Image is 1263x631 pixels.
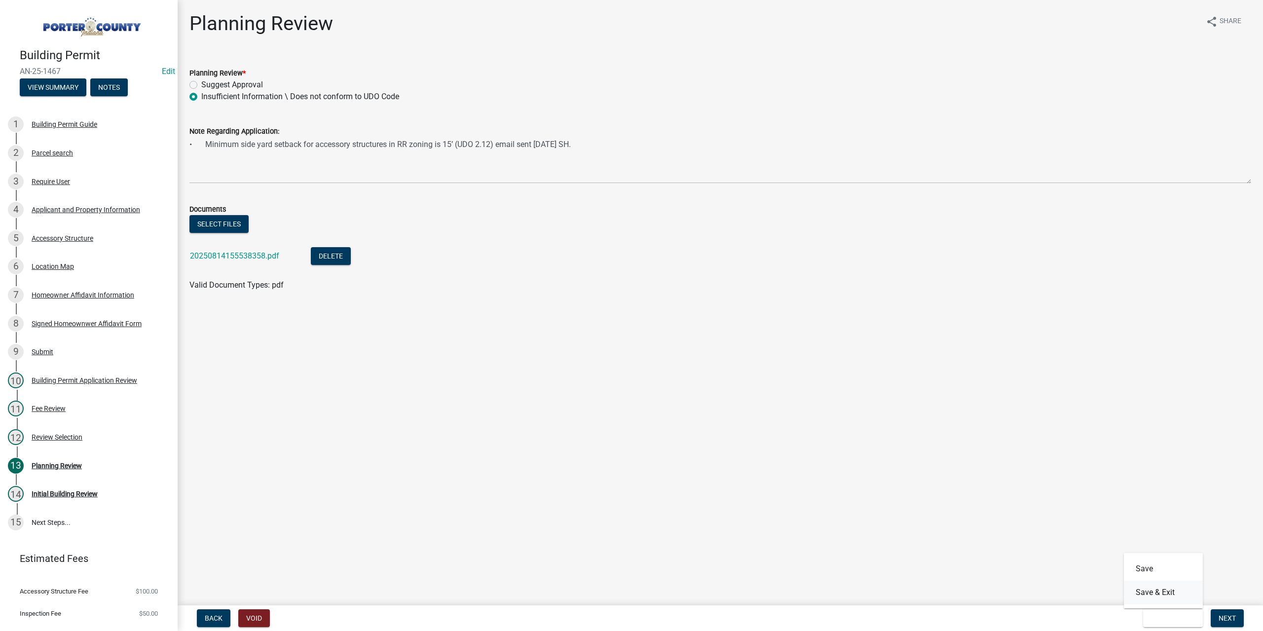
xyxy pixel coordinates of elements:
[8,401,24,416] div: 11
[32,405,66,412] div: Fee Review
[20,588,88,594] span: Accessory Structure Fee
[8,549,162,568] a: Estimated Fees
[205,614,223,622] span: Back
[190,251,279,260] a: 20250814155538358.pdf
[189,128,279,135] label: Note Regarding Application:
[32,235,93,242] div: Accessory Structure
[20,610,61,617] span: Inspection Fee
[32,490,98,497] div: Initial Building Review
[32,434,82,441] div: Review Selection
[32,178,70,185] div: Require User
[8,429,24,445] div: 12
[8,316,24,332] div: 8
[189,215,249,233] button: Select files
[1124,553,1203,608] div: Save & Exit
[20,10,162,38] img: Porter County, Indiana
[32,292,134,298] div: Homeowner Affidavit Information
[1151,614,1189,622] span: Save & Exit
[1219,614,1236,622] span: Next
[1198,12,1249,31] button: shareShare
[90,84,128,92] wm-modal-confirm: Notes
[8,372,24,388] div: 10
[32,206,140,213] div: Applicant and Property Information
[8,202,24,218] div: 4
[20,48,170,63] h4: Building Permit
[8,259,24,274] div: 6
[8,145,24,161] div: 2
[136,588,158,594] span: $100.00
[32,377,137,384] div: Building Permit Application Review
[32,263,74,270] div: Location Map
[8,344,24,360] div: 9
[1206,16,1218,28] i: share
[8,287,24,303] div: 7
[1220,16,1241,28] span: Share
[8,230,24,246] div: 5
[32,348,53,355] div: Submit
[189,12,333,36] h1: Planning Review
[8,458,24,474] div: 13
[8,515,24,530] div: 15
[8,486,24,502] div: 14
[1124,557,1203,581] button: Save
[1124,581,1203,604] button: Save & Exit
[8,116,24,132] div: 1
[20,78,86,96] button: View Summary
[20,67,158,76] span: AN-25-1467
[201,79,263,91] label: Suggest Approval
[189,206,226,213] label: Documents
[162,67,175,76] a: Edit
[20,84,86,92] wm-modal-confirm: Summary
[197,609,230,627] button: Back
[32,121,97,128] div: Building Permit Guide
[189,70,246,77] label: Planning Review
[139,610,158,617] span: $50.00
[8,174,24,189] div: 3
[201,91,399,103] label: Insufficient Information \ Does not conform to UDO Code
[162,67,175,76] wm-modal-confirm: Edit Application Number
[1211,609,1244,627] button: Next
[311,247,351,265] button: Delete
[189,280,284,290] span: Valid Document Types: pdf
[1143,609,1203,627] button: Save & Exit
[32,149,73,156] div: Parcel search
[32,462,82,469] div: Planning Review
[238,609,270,627] button: Void
[311,252,351,261] wm-modal-confirm: Delete Document
[32,320,142,327] div: Signed Homeownwer Affidavit Form
[90,78,128,96] button: Notes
